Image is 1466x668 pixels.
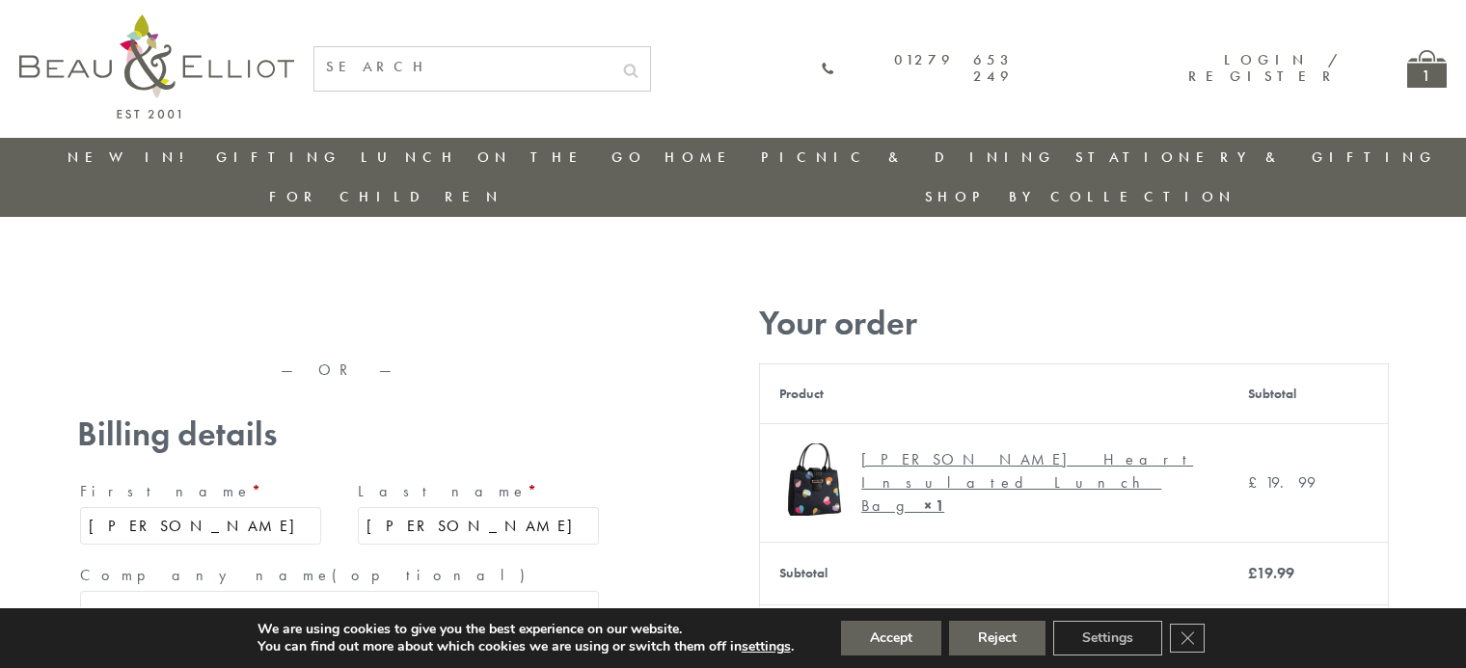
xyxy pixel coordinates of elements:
a: For Children [269,187,503,206]
button: Close GDPR Cookie Banner [1170,624,1205,653]
label: Last name [358,476,599,507]
a: 01279 653 249 [821,52,1014,86]
th: Subtotal [760,542,1229,604]
button: Settings [1053,621,1162,655]
a: 1 [1407,50,1447,88]
div: [PERSON_NAME] Heart Insulated Lunch Bag [861,448,1195,518]
span: (optional) [332,565,536,585]
a: Emily Heart Insulated Lunch Bag [PERSON_NAME] Heart Insulated Lunch Bag× 1 [779,443,1209,522]
th: Subtotal [1229,363,1389,423]
a: Login / Register [1188,50,1340,86]
bdi: 19.99 [1248,563,1294,583]
p: We are using cookies to give you the best experience on our website. [258,621,794,638]
button: settings [742,638,791,655]
label: Company name [80,560,599,591]
th: Product [760,363,1229,423]
strong: × 1 [924,495,944,516]
button: Reject [949,621,1045,655]
img: logo [19,14,294,119]
h3: Your order [759,304,1389,343]
span: £ [1248,472,1265,493]
bdi: 19.99 [1248,472,1316,493]
img: Emily Heart Insulated Lunch Bag [779,443,852,516]
iframe: Secure express checkout frame [73,296,606,342]
span: £ [1248,563,1257,583]
a: New in! [68,147,197,167]
h3: Billing details [77,414,602,454]
p: You can find out more about which cookies we are using or switch them off in . [258,638,794,655]
a: Stationery & Gifting [1075,147,1437,167]
button: Accept [841,621,941,655]
a: Shop by collection [925,187,1236,206]
p: — OR — [77,361,602,379]
a: Picnic & Dining [761,147,1056,167]
label: First name [80,476,321,507]
a: Home [665,147,742,167]
input: SEARCH [314,47,611,87]
a: Gifting [216,147,341,167]
a: Lunch On The Go [361,147,646,167]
